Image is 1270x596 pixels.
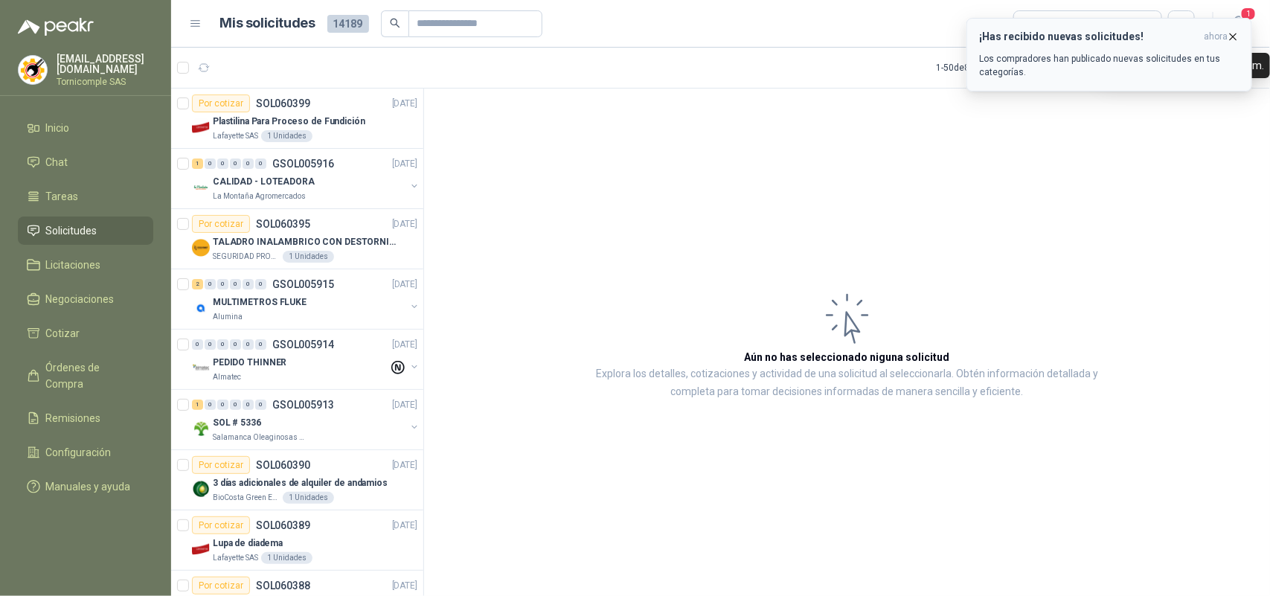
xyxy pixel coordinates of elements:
p: Tornicomple SAS [57,77,153,86]
img: Company Logo [192,420,210,438]
div: 0 [230,400,241,410]
div: Por cotizar [192,94,250,112]
p: SOL # 5336 [213,416,261,430]
p: GSOL005914 [272,339,334,350]
p: [DATE] [392,278,417,292]
div: 0 [243,339,254,350]
div: 1 Unidades [261,552,312,564]
p: [DATE] [392,338,417,352]
p: GSOL005913 [272,400,334,410]
a: Por cotizarSOL060395[DATE] Company LogoTALADRO INALAMBRICO CON DESTORNILLADOR DE ESTRIASEGURIDAD ... [171,209,423,269]
p: Los compradores han publicado nuevas solicitudes en tus categorías. [979,52,1239,79]
a: Inicio [18,114,153,142]
div: 2 [192,279,203,289]
span: ahora [1204,31,1228,43]
div: Por cotizar [192,215,250,233]
div: 0 [217,279,228,289]
div: Por cotizar [192,577,250,595]
span: Manuales y ayuda [46,478,131,495]
div: 0 [230,158,241,169]
div: 0 [243,158,254,169]
img: Company Logo [192,239,210,257]
a: 2 0 0 0 0 0 GSOL005915[DATE] Company LogoMULTIMETROS FLUKEAlumina [192,275,420,323]
div: 1 Unidades [283,492,334,504]
span: Inicio [46,120,70,136]
p: [DATE] [392,579,417,593]
span: Configuración [46,444,112,461]
div: 1 Unidades [283,251,334,263]
p: PEDIDO THINNER [213,356,286,370]
div: 0 [217,400,228,410]
span: Licitaciones [46,257,101,273]
div: 0 [255,279,266,289]
p: SOL060395 [256,219,310,229]
p: SOL060388 [256,580,310,591]
p: Lupa de diadema [213,536,283,551]
span: search [390,18,400,28]
div: 0 [217,158,228,169]
span: Órdenes de Compra [46,359,139,392]
h1: Mis solicitudes [220,13,315,34]
a: Solicitudes [18,217,153,245]
a: Órdenes de Compra [18,353,153,398]
div: 1 Unidades [261,130,312,142]
a: Negociaciones [18,285,153,313]
img: Company Logo [192,179,210,196]
p: GSOL005915 [272,279,334,289]
div: 0 [192,339,203,350]
button: ¡Has recibido nuevas solicitudes!ahora Los compradores han publicado nuevas solicitudes en tus ca... [966,18,1252,92]
div: 0 [243,400,254,410]
button: 1 [1225,10,1252,37]
p: BioCosta Green Energy S.A.S [213,492,280,504]
p: SOL060399 [256,98,310,109]
a: Remisiones [18,404,153,432]
p: Explora los detalles, cotizaciones y actividad de una solicitud al seleccionarla. Obtén informaci... [573,365,1121,401]
p: MULTIMETROS FLUKE [213,295,307,310]
span: Solicitudes [46,222,97,239]
img: Company Logo [192,480,210,498]
p: Salamanca Oleaginosas SAS [213,432,307,443]
div: 1 [192,400,203,410]
div: 0 [255,339,266,350]
img: Company Logo [192,359,210,377]
div: 0 [217,339,228,350]
span: 14189 [327,15,369,33]
p: Plastilina Para Proceso de Fundición [213,115,365,129]
h3: Aún no has seleccionado niguna solicitud [745,349,950,365]
p: [DATE] [392,97,417,111]
p: CALIDAD - LOTEADORA [213,175,315,189]
a: Licitaciones [18,251,153,279]
a: 1 0 0 0 0 0 GSOL005916[DATE] Company LogoCALIDAD - LOTEADORALa Montaña Agromercados [192,155,420,202]
span: Negociaciones [46,291,115,307]
a: Por cotizarSOL060399[DATE] Company LogoPlastilina Para Proceso de FundiciónLafayette SAS1 Unidades [171,89,423,149]
img: Company Logo [192,299,210,317]
a: 0 0 0 0 0 0 GSOL005914[DATE] Company LogoPEDIDO THINNERAlmatec [192,336,420,383]
span: Chat [46,154,68,170]
a: Cotizar [18,319,153,347]
p: TALADRO INALAMBRICO CON DESTORNILLADOR DE ESTRIA [213,235,398,249]
img: Company Logo [19,56,47,84]
p: SEGURIDAD PROVISER LTDA [213,251,280,263]
a: Configuración [18,438,153,467]
div: 0 [230,339,241,350]
div: 0 [205,339,216,350]
p: GSOL005916 [272,158,334,169]
a: Tareas [18,182,153,211]
span: Remisiones [46,410,101,426]
p: Almatec [213,371,241,383]
div: Por cotizar [192,516,250,534]
p: 3 días adicionales de alquiler de andamios [213,476,388,490]
p: [EMAIL_ADDRESS][DOMAIN_NAME] [57,54,153,74]
div: 1 [192,158,203,169]
p: SOL060389 [256,520,310,531]
h3: ¡Has recibido nuevas solicitudes! [979,31,1198,43]
a: Manuales y ayuda [18,472,153,501]
div: 0 [255,400,266,410]
div: Todas [1023,16,1054,32]
p: [DATE] [392,398,417,412]
div: 0 [205,158,216,169]
p: Lafayette SAS [213,130,258,142]
p: [DATE] [392,458,417,472]
p: Lafayette SAS [213,552,258,564]
span: 1 [1240,7,1257,21]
